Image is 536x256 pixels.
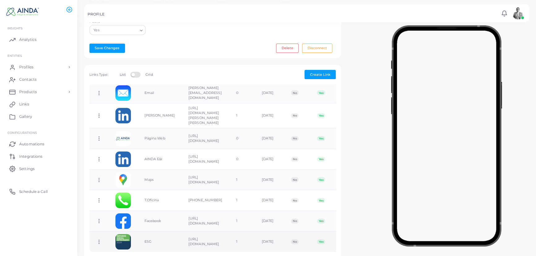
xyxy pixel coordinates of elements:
[5,86,73,98] a: Products
[89,25,146,35] div: Search for option
[291,90,299,95] span: No
[182,83,229,103] td: [PERSON_NAME][EMAIL_ADDRESS][DOMAIN_NAME]
[510,7,526,19] a: avatar
[5,150,73,162] a: Integrations
[255,128,284,149] td: [DATE]
[5,33,73,46] a: Analytics
[19,37,37,42] span: Analytics
[115,234,131,250] img: b5b6b530-9f34-4e20-85ce-4deca852c88b-1755325129903.png
[255,190,284,211] td: [DATE]
[317,136,325,141] span: Yes
[229,211,255,232] td: 1
[229,149,255,169] td: 0
[310,72,331,77] span: Create Link
[229,128,255,149] td: 0
[291,157,299,162] span: No
[317,113,325,118] span: Yes
[5,61,73,73] a: Profiles
[276,44,299,53] button: Delete
[391,25,502,246] img: phone-mock.b55596b7.png
[19,141,44,147] span: Automations
[291,177,299,182] span: No
[115,213,131,229] img: facebook.png
[101,27,137,34] input: Search for option
[138,83,182,103] td: Email
[7,54,22,58] span: ENTITIES
[317,177,325,182] span: Yes
[317,157,325,162] span: Yes
[138,169,182,190] td: Maps
[255,211,284,232] td: [DATE]
[5,73,73,86] a: Contacts
[291,113,299,118] span: No
[317,90,325,95] span: Yes
[182,103,229,128] td: [URL][DOMAIN_NAME][PERSON_NAME][PERSON_NAME]
[138,232,182,252] td: ESG
[255,169,284,190] td: [DATE]
[138,128,182,149] td: Página Web
[19,166,35,172] span: Settings
[5,98,73,110] a: Links
[302,44,332,53] button: Disconnect
[229,103,255,128] td: 1
[182,169,229,190] td: [URL][DOMAIN_NAME]
[138,190,182,211] td: T.Oficina
[229,169,255,190] td: 1
[7,131,37,134] span: Configurations
[115,108,131,123] img: linkedin.png
[255,149,284,169] td: [DATE]
[19,154,42,159] span: Integrations
[291,198,299,203] span: No
[5,138,73,150] a: Automations
[317,239,325,244] span: Yes
[317,198,325,203] span: Yes
[5,110,73,123] a: Gallery
[182,211,229,232] td: [URL][DOMAIN_NAME]
[19,64,33,70] span: Profiles
[182,149,229,169] td: [URL][DOMAIN_NAME]
[291,219,299,224] span: No
[512,7,524,19] img: avatar
[115,131,131,146] img: q1zwByb4FTJbxN8FTWgTktTW1KotnCJQ-1755321630916.png
[138,103,182,128] td: [PERSON_NAME]
[115,85,131,101] img: email.png
[19,101,29,107] span: Links
[138,149,182,169] td: AINDA E&I
[182,190,229,211] td: [PHONE_NUMBER]
[19,89,37,95] span: Products
[19,114,32,119] span: Gallery
[317,219,325,224] span: Yes
[229,83,255,103] td: 0
[88,12,105,16] h5: PROFILE
[138,211,182,232] td: Facebook
[6,6,40,17] img: logo
[291,136,299,141] span: No
[120,72,125,77] label: List
[255,232,284,252] td: [DATE]
[255,83,284,103] td: [DATE]
[115,151,131,167] img: linkedin.png
[89,44,125,53] button: Save Changes
[115,172,131,188] img: googlemaps.png
[19,77,37,82] span: Contacts
[7,26,23,30] span: INSIGHTS
[19,189,48,194] span: Schedule a Call
[115,193,131,208] img: phone.png
[305,70,336,79] button: Create Link
[182,128,229,149] td: [URL][DOMAIN_NAME]
[5,162,73,175] a: Settings
[255,103,284,128] td: [DATE]
[89,72,108,77] span: Links Type:
[182,232,229,252] td: [URL][DOMAIN_NAME]
[229,190,255,211] td: 1
[93,27,100,34] span: Yes
[145,72,153,77] label: Grid
[291,239,299,244] span: No
[229,232,255,252] td: 1
[5,185,73,198] a: Schedule a Call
